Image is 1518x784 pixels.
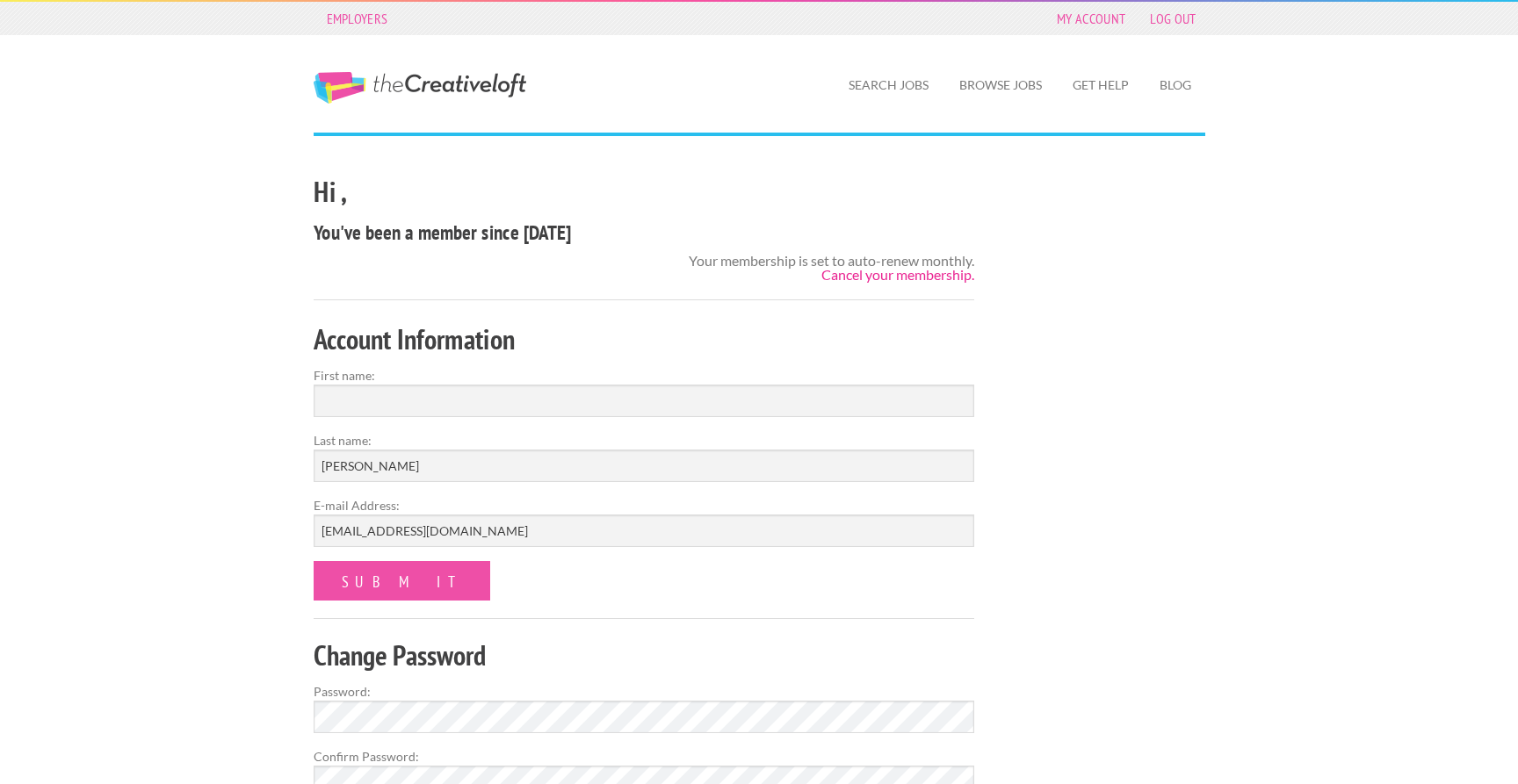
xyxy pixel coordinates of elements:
[314,496,975,514] label: E-mail Address:
[314,431,975,450] label: Last name:
[314,636,975,675] h2: Change Password
[1048,6,1134,31] a: My Account
[1141,6,1204,31] a: Log Out
[1146,65,1205,105] a: Blog
[314,366,975,385] label: First name:
[314,219,975,247] h4: You've been a member since [DATE]
[1059,65,1143,105] a: Get Help
[318,6,397,31] a: Employers
[945,65,1056,105] a: Browse Jobs
[821,266,974,283] a: Cancel your membership.
[314,561,490,601] input: Submit
[314,172,975,212] h2: Hi ,
[314,747,975,766] label: Confirm Password:
[835,65,943,105] a: Search Jobs
[314,320,975,359] h2: Account Information
[314,682,975,701] label: Password:
[689,254,974,282] div: Your membership is set to auto-renew monthly.
[314,72,526,104] a: The Creative Loft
